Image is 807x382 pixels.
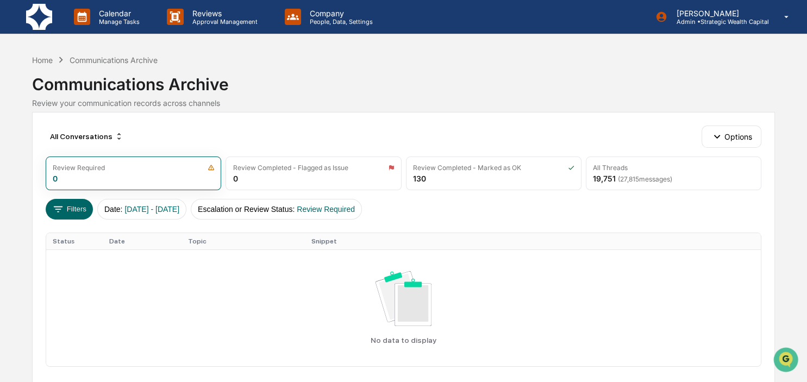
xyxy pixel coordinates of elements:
[90,137,135,148] span: Attestations
[46,128,128,145] div: All Conversations
[97,199,186,220] button: Date:[DATE] - [DATE]
[618,175,672,183] span: ( 27,815 messages)
[184,9,263,18] p: Reviews
[305,233,761,249] th: Snippet
[667,18,768,26] p: Admin • Strategic Wealth Capital
[103,233,182,249] th: Date
[90,18,145,26] p: Manage Tasks
[185,86,198,99] button: Start new chat
[413,164,521,172] div: Review Completed - Marked as OK
[702,126,761,147] button: Options
[371,336,436,345] p: No data to display
[593,164,628,172] div: All Threads
[182,233,304,249] th: Topic
[11,83,30,103] img: 1746055101610-c473b297-6a78-478c-a979-82029cc54cd1
[11,159,20,167] div: 🔎
[184,18,263,26] p: Approval Management
[74,133,139,152] a: 🗄️Attestations
[90,9,145,18] p: Calendar
[77,184,132,192] a: Powered byPylon
[79,138,87,147] div: 🗄️
[53,164,105,172] div: Review Required
[53,174,58,183] div: 0
[7,153,73,173] a: 🔎Data Lookup
[388,164,395,171] img: icon
[233,164,348,172] div: Review Completed - Flagged as Issue
[124,205,179,214] span: [DATE] - [DATE]
[593,174,672,183] div: 19,751
[32,98,774,108] div: Review your communication records across channels
[568,164,574,171] img: icon
[32,55,53,65] div: Home
[191,199,362,220] button: Escalation or Review Status:Review Required
[37,83,178,94] div: Start new chat
[7,133,74,152] a: 🖐️Preclearance
[22,158,68,168] span: Data Lookup
[301,9,378,18] p: Company
[46,233,103,249] th: Status
[22,137,70,148] span: Preclearance
[413,174,426,183] div: 130
[26,4,52,30] img: logo
[376,271,431,326] img: No data available
[772,346,802,375] iframe: Open customer support
[301,18,378,26] p: People, Data, Settings
[70,55,158,65] div: Communications Archive
[297,205,355,214] span: Review Required
[37,94,137,103] div: We're available if you need us!
[32,66,774,94] div: Communications Archive
[208,164,215,171] img: icon
[11,23,198,40] p: How can we help?
[46,199,93,220] button: Filters
[667,9,768,18] p: [PERSON_NAME]
[233,174,237,183] div: 0
[108,184,132,192] span: Pylon
[11,138,20,147] div: 🖐️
